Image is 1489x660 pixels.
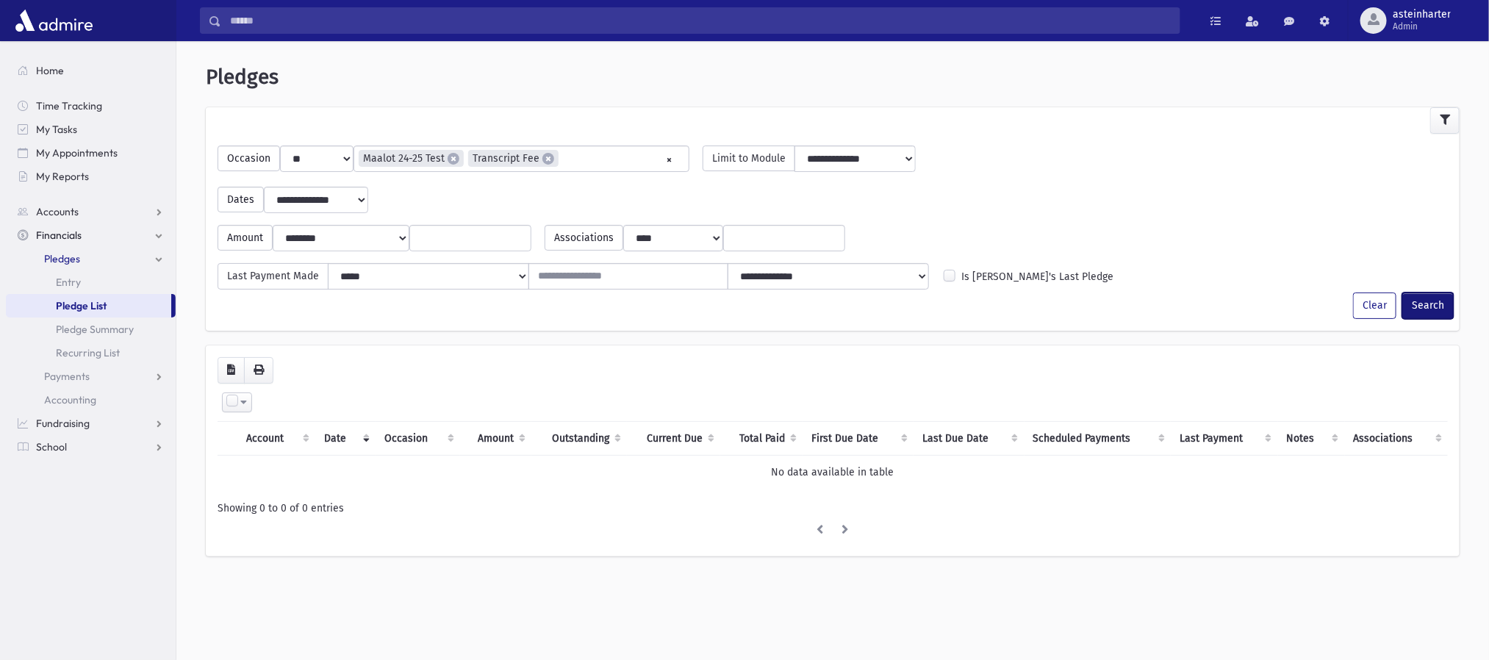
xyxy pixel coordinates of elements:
[545,225,623,251] span: Associations
[6,318,176,341] a: Pledge Summary
[1402,293,1454,319] button: Search
[460,421,531,455] th: Amount: activate to sort column ascending
[244,357,273,384] button: Print
[542,153,554,165] span: ×
[56,346,120,359] span: Recurring List
[1353,293,1396,319] button: Clear
[6,412,176,435] a: Fundraising
[6,94,176,118] a: Time Tracking
[1393,9,1451,21] span: asteinharter
[448,153,459,165] span: ×
[703,146,795,171] span: Limit to Module
[1393,21,1451,32] span: Admin
[44,252,80,265] span: Pledges
[6,200,176,223] a: Accounts
[56,299,107,312] span: Pledge List
[218,146,280,171] span: Occasion
[376,421,460,455] th: Occasion : activate to sort column ascending
[218,501,1448,516] div: Showing 0 to 0 of 0 entries
[44,393,96,406] span: Accounting
[6,270,176,294] a: Entry
[315,421,376,455] th: Date: activate to sort column ascending
[12,6,96,35] img: AdmirePro
[666,151,672,168] span: Remove all items
[56,276,81,289] span: Entry
[961,269,1113,284] label: Is [PERSON_NAME]'s Last Pledge
[56,323,134,336] span: Pledge Summary
[6,141,176,165] a: My Appointments
[36,146,118,159] span: My Appointments
[237,421,315,455] th: Account: activate to sort column ascending
[803,421,914,455] th: First Due Date: activate to sort column ascending
[206,65,279,89] span: Pledges
[1278,421,1345,455] th: Notes: activate to sort column ascending
[36,99,102,112] span: Time Tracking
[6,294,171,318] a: Pledge List
[1171,421,1278,455] th: Last Payment: activate to sort column ascending
[36,417,90,430] span: Fundraising
[6,118,176,141] a: My Tasks
[6,435,176,459] a: School
[218,455,1448,489] td: No data available in table
[1345,421,1448,455] th: Associations: activate to sort column ascending
[36,170,89,183] span: My Reports
[468,150,559,167] li: Transcript Fee
[36,205,79,218] span: Accounts
[218,357,245,384] button: CSV
[6,247,176,270] a: Pledges
[6,365,176,388] a: Payments
[36,64,64,77] span: Home
[218,187,264,212] span: Dates
[36,229,82,242] span: Financials
[914,421,1024,455] th: Last Due Date: activate to sort column ascending
[531,421,627,455] th: Outstanding: activate to sort column ascending
[221,7,1180,34] input: Search
[6,388,176,412] a: Accounting
[44,370,90,383] span: Payments
[627,421,721,455] th: Current Due: activate to sort column ascending
[36,440,67,453] span: School
[36,123,77,136] span: My Tasks
[6,165,176,188] a: My Reports
[1025,421,1171,455] th: Scheduled Payments: activate to sort column ascending
[6,341,176,365] a: Recurring List
[6,223,176,247] a: Financials
[359,150,464,167] li: Maalot 24-25 Test
[720,421,803,455] th: Total Paid: activate to sort column ascending
[6,59,176,82] a: Home
[218,263,329,290] span: Last Payment Made
[218,225,273,251] span: Amount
